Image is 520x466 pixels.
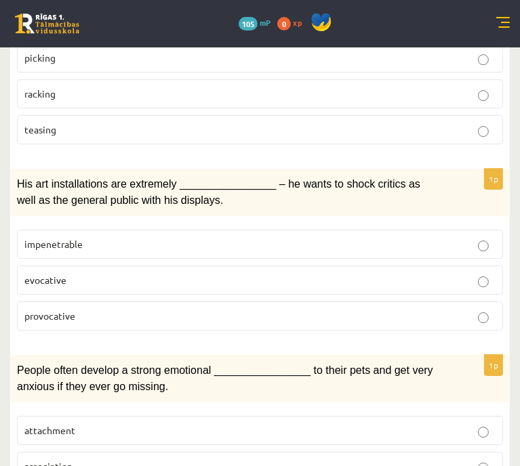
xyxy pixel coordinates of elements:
[24,238,83,250] span: impenetrable
[17,178,420,206] span: His art installations are extremely ________________ – he wants to shock critics as well as the g...
[17,364,433,392] span: People often develop a strong emotional ________________ to their pets and get very anxious if th...
[24,123,56,135] span: teasing
[478,240,489,251] input: impenetrable
[484,168,503,190] p: 1p
[24,87,56,100] span: racking
[478,312,489,323] input: provocative
[15,14,79,34] a: Rīgas 1. Tālmācības vidusskola
[478,276,489,287] input: evocative
[478,126,489,137] input: teasing
[239,17,258,30] span: 105
[484,354,503,376] p: 1p
[293,17,302,28] span: xp
[478,90,489,101] input: racking
[277,17,308,28] a: 0 xp
[24,310,75,322] span: provocative
[478,427,489,438] input: attachment
[24,51,56,64] span: picking
[478,54,489,65] input: picking
[24,424,75,436] span: attachment
[24,274,66,286] span: evocative
[277,17,291,30] span: 0
[260,17,271,28] span: mP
